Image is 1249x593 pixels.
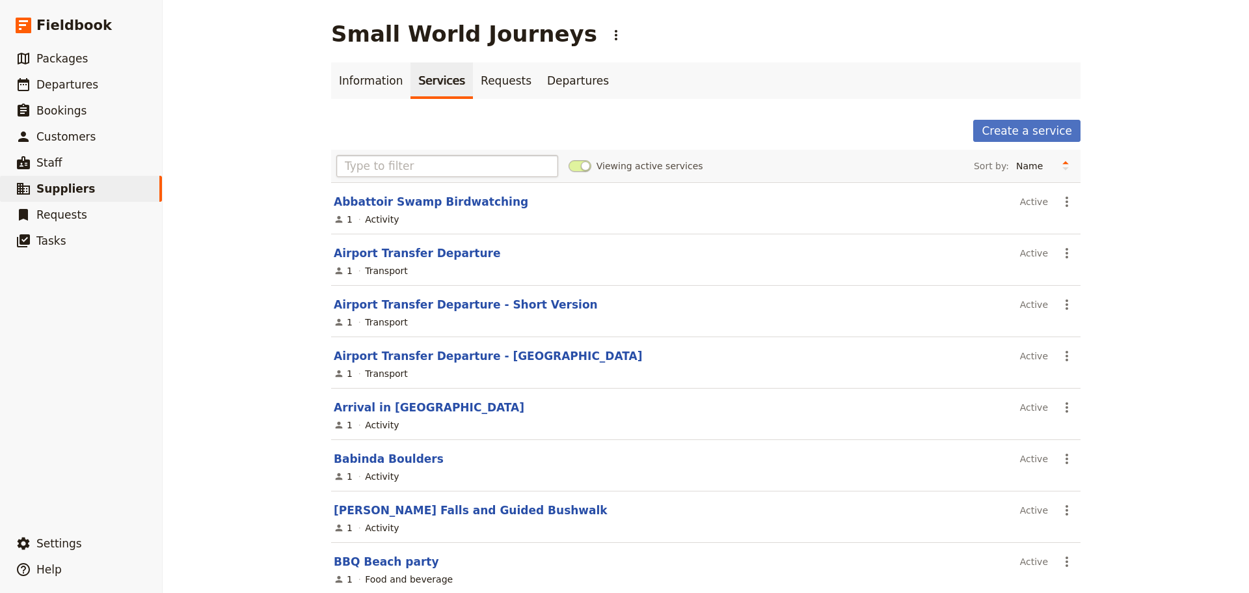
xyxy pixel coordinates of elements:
[334,247,501,260] a: Airport Transfer Departure
[1020,396,1048,419] div: Active
[334,521,353,534] div: 1
[334,264,353,277] div: 1
[365,573,453,586] div: Food and beverage
[1056,156,1075,176] button: Change sort direction
[336,155,558,177] input: Type to filter
[36,52,88,65] span: Packages
[1020,191,1048,213] div: Active
[36,234,66,247] span: Tasks
[334,213,353,226] div: 1
[1020,294,1048,316] div: Active
[1020,242,1048,264] div: Active
[1020,499,1048,521] div: Active
[36,182,95,195] span: Suppliers
[331,62,410,99] a: Information
[473,62,539,99] a: Requests
[334,350,643,363] a: Airport Transfer Departure - [GEOGRAPHIC_DATA]
[1056,345,1078,367] button: Actions
[1056,191,1078,213] button: Actions
[334,573,353,586] div: 1
[36,537,82,550] span: Settings
[331,21,597,47] h1: Small World Journeys
[1020,345,1048,367] div: Active
[334,298,598,311] a: Airport Transfer Departure - Short Version
[365,264,408,277] div: Transport
[1020,551,1048,573] div: Active
[1056,396,1078,419] button: Actions
[36,130,96,143] span: Customers
[334,452,444,465] a: Babinda Boulders
[365,470,399,483] div: Activity
[1056,551,1078,573] button: Actions
[334,504,608,517] a: [PERSON_NAME] Falls and Guided Bushwalk
[597,159,703,172] span: Viewing active services
[1056,294,1078,316] button: Actions
[539,62,617,99] a: Departures
[605,24,627,46] button: Actions
[365,521,399,534] div: Activity
[1056,448,1078,470] button: Actions
[334,470,353,483] div: 1
[36,16,112,35] span: Fieldbook
[973,120,1081,142] a: Create a service
[334,555,439,568] a: BBQ Beach party
[36,156,62,169] span: Staff
[1056,499,1078,521] button: Actions
[36,104,87,117] span: Bookings
[36,208,87,221] span: Requests
[365,367,408,380] div: Transport
[334,367,353,380] div: 1
[36,563,62,576] span: Help
[334,401,524,414] a: Arrival in [GEOGRAPHIC_DATA]
[36,78,98,91] span: Departures
[1010,156,1056,176] select: Sort by:
[974,159,1009,172] span: Sort by:
[334,195,528,208] a: Abbattoir Swamp Birdwatching
[410,62,473,99] a: Services
[365,419,399,432] div: Activity
[334,316,353,329] div: 1
[365,213,399,226] div: Activity
[1020,448,1048,470] div: Active
[1056,242,1078,264] button: Actions
[334,419,353,432] div: 1
[365,316,408,329] div: Transport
